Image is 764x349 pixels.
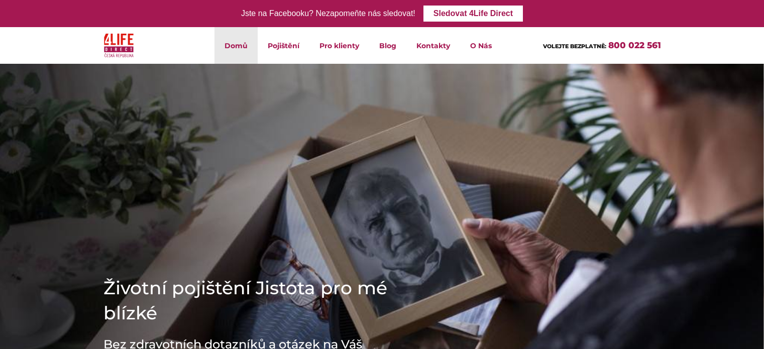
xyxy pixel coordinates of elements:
a: Sledovat 4Life Direct [423,6,523,22]
span: VOLEJTE BEZPLATNĚ: [543,43,606,50]
a: 800 022 561 [608,40,661,50]
div: Jste na Facebooku? Nezapomeňte nás sledovat! [241,7,415,21]
a: Kontakty [406,27,460,64]
a: Blog [369,27,406,64]
a: Domů [214,27,258,64]
h1: Životní pojištění Jistota pro mé blízké [103,275,405,325]
img: 4Life Direct Česká republika logo [104,31,134,60]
